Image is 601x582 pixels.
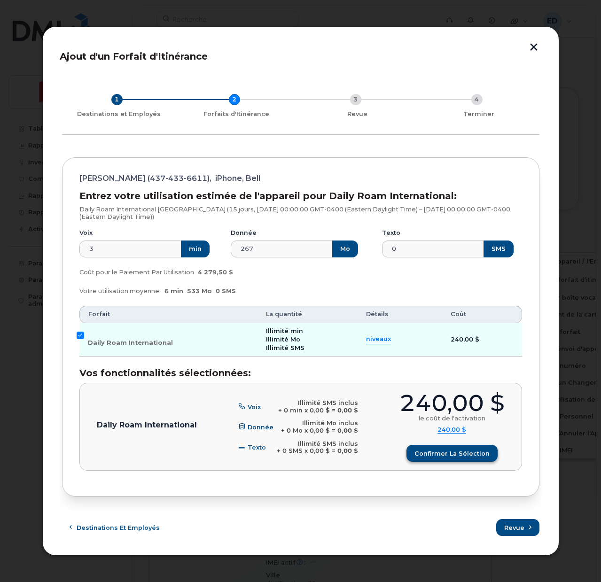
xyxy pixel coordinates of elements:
span: iPhone, Bell [215,175,260,182]
b: 0,00 $ [337,447,358,454]
button: Confirmer la sélection [406,445,498,462]
span: Revue [504,523,524,532]
span: Illimité Mo [266,336,300,343]
span: Ajout d'un Forfait d'Itinérance [60,51,208,62]
label: Texto [382,229,400,237]
span: 0 SMS [216,287,236,295]
div: Destinations et Employés [66,110,172,118]
span: [PERSON_NAME] (437-433-6611), [79,175,211,182]
span: Coût pour le Paiement Par Utilisation [79,269,194,276]
summary: niveaux [366,335,391,344]
span: + 0 Mo x [281,427,308,434]
p: Daily Roam International [97,421,197,429]
p: Daily Roam International [GEOGRAPHIC_DATA] (15 jours, [DATE] 00:00:00 GMT-0400 (Eastern Daylight ... [79,206,522,220]
div: Revue [301,110,414,118]
div: 3 [350,94,361,105]
label: Donnée [231,229,257,237]
span: 0,00 $ = [310,407,336,414]
span: 533 Mo [187,287,212,295]
span: 0,00 $ = [310,447,336,454]
span: Confirmer la sélection [414,449,490,458]
span: 4 279,50 $ [198,269,233,276]
th: Coût [442,306,522,323]
th: Forfait [79,306,258,323]
span: Destinations et Employés [77,523,160,532]
th: Détails [358,306,442,323]
div: 240,00 $ [399,392,505,415]
span: Illimité min [266,327,303,334]
span: 0,00 $ = [310,427,336,434]
div: 4 [471,94,483,105]
td: 240,00 $ [442,323,522,357]
button: SMS [484,241,514,257]
span: Donnée [248,423,273,430]
button: Destinations et Employés [62,519,168,536]
h3: Vos fonctionnalités sélectionnées: [79,368,522,378]
summary: 240,00 $ [437,426,466,434]
div: Illimité Mo inclus [281,419,358,427]
div: Terminer [422,110,536,118]
b: 0,00 $ [337,407,358,414]
div: Illimité SMS inclus [278,399,358,407]
span: Illimité SMS [266,344,304,351]
button: Mo [332,241,358,257]
div: le coût de l'activation [419,415,485,422]
button: Revue [496,519,539,536]
span: Texto [248,444,266,451]
span: + 0 min x [278,407,308,414]
span: + 0 SMS x [277,447,308,454]
div: Illimité SMS inclus [277,440,358,448]
b: 0,00 $ [337,427,358,434]
span: 6 min [164,287,183,295]
span: Daily Roam International [88,339,173,346]
span: Voix [248,403,261,410]
th: La quantité [258,306,358,323]
h3: Entrez votre utilisation estimée de l'appareil pour Daily Roam International: [79,191,522,201]
button: min [181,241,210,257]
span: Votre utilisation moyenne: [79,287,161,295]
